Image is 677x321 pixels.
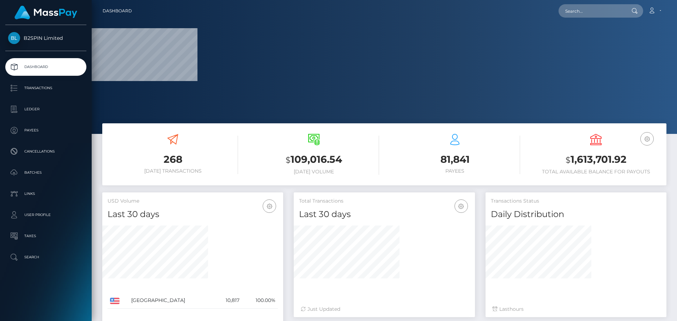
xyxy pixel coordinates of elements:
p: Batches [8,167,84,178]
h3: 109,016.54 [249,153,379,167]
a: Cancellations [5,143,86,160]
input: Search... [559,4,625,18]
p: Cancellations [8,146,84,157]
p: User Profile [8,210,84,220]
p: Ledger [8,104,84,115]
p: Search [8,252,84,263]
h3: 1,613,701.92 [531,153,661,167]
h6: [DATE] Transactions [108,168,238,174]
h6: Total Available Balance for Payouts [531,169,661,175]
img: US.png [110,298,120,304]
a: Search [5,248,86,266]
small: $ [286,155,291,165]
a: User Profile [5,206,86,224]
a: Taxes [5,227,86,245]
h5: USD Volume [108,198,278,205]
h5: Total Transactions [299,198,469,205]
img: B2SPIN Limited [8,32,20,44]
a: Dashboard [5,58,86,76]
div: Just Updated [301,305,468,313]
td: 10,817 [215,292,242,309]
a: Batches [5,164,86,181]
small: $ [566,155,571,165]
td: 100.00% [242,292,278,309]
h4: Last 30 days [108,208,278,221]
h6: Payees [390,168,520,174]
h3: 81,841 [390,153,520,166]
a: Dashboard [103,4,132,18]
div: Last hours [493,305,659,313]
h4: Daily Distribution [491,208,661,221]
h4: Last 30 days [299,208,469,221]
h5: Transactions Status [491,198,661,205]
p: Links [8,189,84,199]
a: Payees [5,122,86,139]
a: Ledger [5,100,86,118]
a: Transactions [5,79,86,97]
a: Links [5,185,86,203]
p: Taxes [8,231,84,241]
p: Payees [8,125,84,136]
h3: 268 [108,153,238,166]
span: B2SPIN Limited [5,35,86,41]
h6: [DATE] Volume [249,169,379,175]
p: Dashboard [8,62,84,72]
td: [GEOGRAPHIC_DATA] [129,292,215,309]
p: Transactions [8,83,84,93]
img: MassPay Logo [14,6,77,19]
